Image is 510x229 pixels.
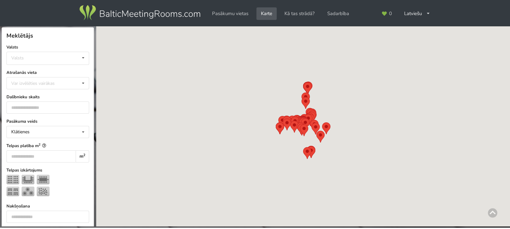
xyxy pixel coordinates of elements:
[6,118,89,125] label: Pasākuma veids
[10,80,69,87] div: Var izvēlēties vairākas
[6,69,89,76] label: Atrašanās vieta
[39,142,41,146] sup: 2
[11,130,30,134] div: Klātienes
[37,175,50,184] img: Sapulce
[6,203,89,209] label: Nakšņošana
[37,187,50,196] img: Pieņemšana
[78,4,201,22] img: Baltic Meeting Rooms
[6,143,89,149] label: Telpas platība m
[280,7,319,20] a: Kā tas strādā?
[256,7,277,20] a: Karte
[400,7,435,20] div: Latviešu
[76,150,89,163] div: m
[6,94,89,100] label: Dalībnieku skaits
[83,153,85,157] sup: 2
[22,175,34,184] img: U-Veids
[6,187,19,196] img: Klase
[6,167,89,173] label: Telpas izkārtojums
[208,7,253,20] a: Pasākumu vietas
[11,55,24,61] div: Valsts
[6,32,33,40] span: Meklētājs
[6,44,89,50] label: Valsts
[323,7,354,20] a: Sadarbība
[6,175,19,184] img: Teātris
[389,11,392,16] span: 0
[22,187,34,196] img: Bankets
